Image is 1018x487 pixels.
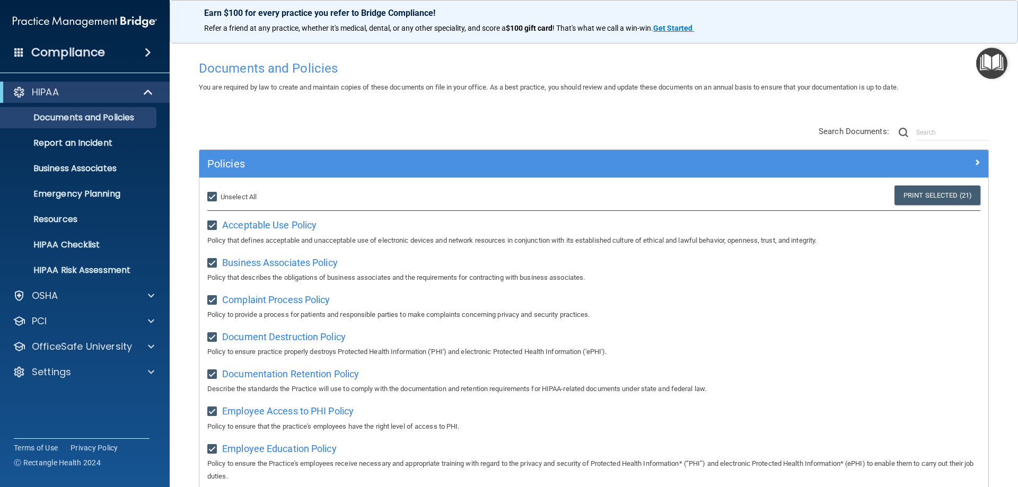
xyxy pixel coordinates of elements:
p: HIPAA Checklist [7,240,152,250]
button: Open Resource Center [976,48,1007,79]
p: Policy to ensure the Practice's employees receive necessary and appropriate training with regard ... [207,457,980,483]
span: You are required by law to create and maintain copies of these documents on file in your office. ... [199,83,898,91]
p: Documents and Policies [7,112,152,123]
p: Emergency Planning [7,189,152,199]
span: Employee Access to PHI Policy [222,405,354,417]
span: Documentation Retention Policy [222,368,359,379]
span: Ⓒ Rectangle Health 2024 [14,457,101,468]
span: Document Destruction Policy [222,331,346,342]
strong: Get Started [653,24,692,32]
input: Unselect All [207,193,220,201]
p: Resources [7,214,152,225]
a: OfficeSafe University [13,340,154,353]
a: Settings [13,366,154,378]
span: ! That's what we call a win-win. [552,24,653,32]
img: ic-search.3b580494.png [899,128,908,137]
p: Settings [32,366,71,378]
a: HIPAA [13,86,154,99]
a: Get Started [653,24,694,32]
p: Policy that defines acceptable and unacceptable use of electronic devices and network resources i... [207,234,980,247]
a: Privacy Policy [71,442,118,453]
p: Report an Incident [7,138,152,148]
a: Policies [207,155,980,172]
p: HIPAA [32,86,59,99]
span: Refer a friend at any practice, whether it's medical, dental, or any other speciality, and score a [204,24,506,32]
a: Terms of Use [14,442,58,453]
span: Complaint Process Policy [222,294,330,305]
span: Acceptable Use Policy [222,219,317,231]
p: Earn $100 for every practice you refer to Bridge Compliance! [204,8,984,18]
p: OSHA [32,289,58,302]
p: PCI [32,315,47,327]
strong: $100 gift card [506,24,552,32]
img: PMB logo [13,11,157,32]
p: Business Associates [7,163,152,174]
p: Policy to ensure practice properly destroys Protected Health Information ('PHI') and electronic P... [207,346,980,358]
span: Business Associates Policy [222,257,338,268]
p: Describe the standards the Practice will use to comply with the documentation and retention requi... [207,383,980,395]
span: Search Documents: [819,127,889,136]
p: HIPAA Risk Assessment [7,265,152,276]
h4: Compliance [31,45,105,60]
span: Unselect All [221,193,257,201]
h5: Policies [207,158,783,170]
p: Policy that describes the obligations of business associates and the requirements for contracting... [207,271,980,284]
p: OfficeSafe University [32,340,132,353]
a: PCI [13,315,154,327]
h4: Documents and Policies [199,61,989,75]
p: Policy to ensure that the practice's employees have the right level of access to PHI. [207,420,980,433]
span: Employee Education Policy [222,443,337,454]
input: Search [916,125,989,140]
a: Print Selected (21) [894,185,980,205]
p: Policy to provide a process for patients and responsible parties to make complaints concerning pr... [207,308,980,321]
a: OSHA [13,289,154,302]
